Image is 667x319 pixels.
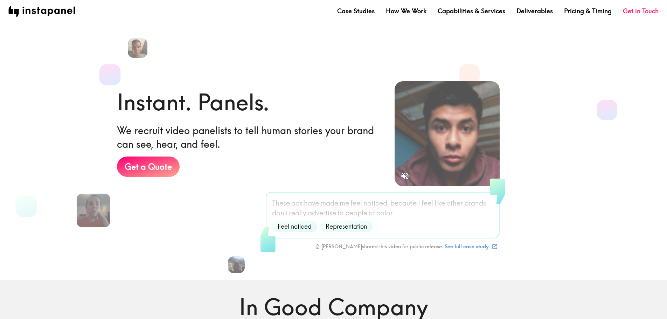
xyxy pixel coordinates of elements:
span: other [446,198,463,208]
h1: Instant. Panels. [117,86,269,118]
a: Get a Quote [117,157,180,177]
span: made [320,198,338,208]
span: have [304,198,319,208]
a: Deliverables [516,7,553,15]
span: really [289,208,306,218]
span: I [418,198,420,208]
span: Representation [321,222,371,231]
span: ads [291,198,303,208]
span: advertise [308,208,336,218]
a: Case Studies [337,7,375,15]
span: noticed, [363,198,389,208]
span: These [272,198,290,208]
span: of [369,208,375,218]
a: How We Work [386,7,426,15]
img: Elizabeth [76,194,110,227]
span: to [338,208,344,218]
span: me [340,198,349,208]
h6: We recruit video panelists to tell human stories your brand can see, hear, and feel. [117,124,384,151]
span: brands [464,198,486,208]
a: Capabilities & Services [438,7,505,15]
span: feel [350,198,362,208]
span: Feel noticed [273,222,316,231]
button: Sound is off [397,168,412,183]
a: Pricing & Timing [564,7,612,15]
img: Ari [228,256,245,273]
a: Get in Touch [623,7,659,15]
a: See full case study [443,241,499,252]
img: instapanel [8,6,75,17]
span: like [435,198,445,208]
div: [PERSON_NAME] shared this video for public release. [315,243,443,250]
span: people [345,208,367,218]
span: color. [376,208,395,218]
img: Eric [128,38,147,58]
span: don't [272,208,287,218]
span: feel [422,198,433,208]
span: because [390,198,417,208]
